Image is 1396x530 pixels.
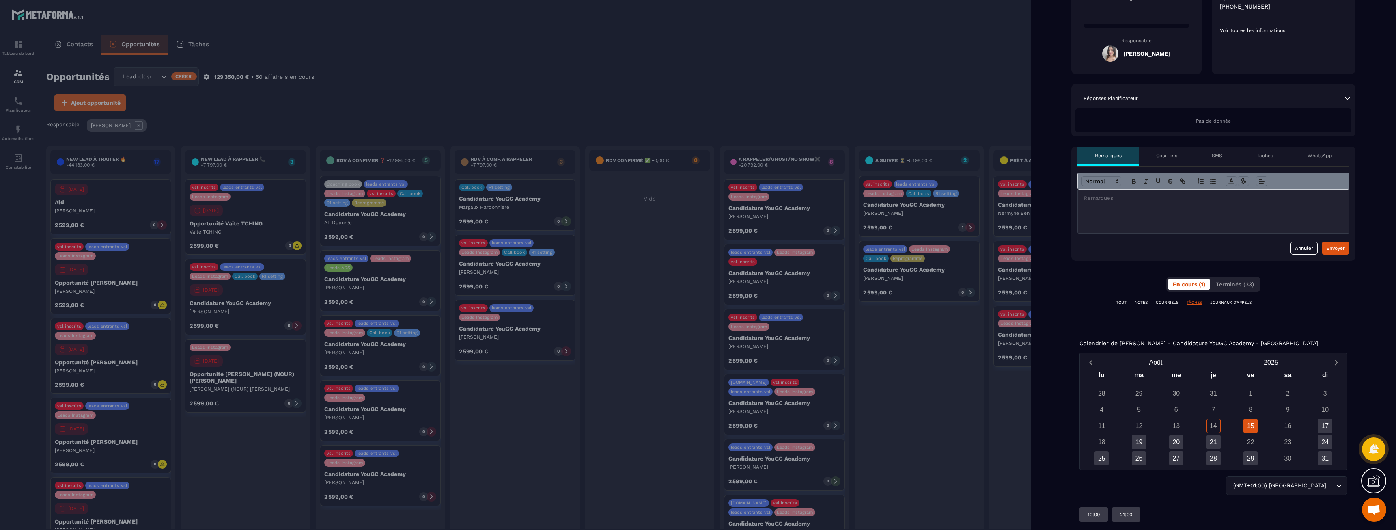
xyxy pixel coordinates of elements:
[1318,386,1332,400] div: 3
[1243,435,1258,449] div: 22
[1120,370,1158,384] div: ma
[1306,370,1344,384] div: di
[1243,402,1258,417] div: 8
[1226,476,1347,495] div: Search for option
[1206,419,1221,433] div: 14
[1243,419,1258,433] div: 15
[1168,279,1210,290] button: En cours (1)
[1308,152,1332,159] p: WhatsApp
[1318,435,1332,449] div: 24
[1328,481,1334,490] input: Search for option
[1187,300,1202,305] p: TÂCHES
[1132,451,1146,465] div: 26
[1116,300,1127,305] p: TOUT
[1083,370,1120,384] div: lu
[1083,357,1098,368] button: Previous month
[1281,419,1295,433] div: 16
[1362,498,1386,522] a: Ouvrir le chat
[1169,402,1183,417] div: 6
[1326,244,1345,252] div: Envoyer
[1120,511,1132,518] p: 21:00
[1210,300,1252,305] p: JOURNAUX D'APPELS
[1257,152,1273,159] p: Tâches
[1173,281,1205,288] span: En cours (1)
[1212,152,1222,159] p: SMS
[1281,451,1295,465] div: 30
[1318,451,1332,465] div: 31
[1169,451,1183,465] div: 27
[1094,435,1109,449] div: 18
[1231,481,1328,490] span: (GMT+01:00) [GEOGRAPHIC_DATA]
[1094,386,1109,400] div: 28
[1318,419,1332,433] div: 17
[1213,355,1329,370] button: Open years overlay
[1206,451,1221,465] div: 28
[1318,402,1332,417] div: 10
[1281,402,1295,417] div: 9
[1169,435,1183,449] div: 20
[1232,370,1269,384] div: ve
[1098,355,1213,370] button: Open months overlay
[1157,370,1195,384] div: me
[1088,511,1100,518] p: 10:00
[1206,435,1221,449] div: 21
[1243,386,1258,400] div: 1
[1329,357,1344,368] button: Next month
[1281,435,1295,449] div: 23
[1243,451,1258,465] div: 29
[1281,386,1295,400] div: 2
[1195,370,1232,384] div: je
[1211,279,1259,290] button: Terminés (33)
[1135,300,1148,305] p: NOTES
[1156,300,1178,305] p: COURRIELS
[1169,386,1183,400] div: 30
[1079,340,1318,346] p: Calendrier de [PERSON_NAME] - Candidature YouGC Academy - [GEOGRAPHIC_DATA]
[1094,402,1109,417] div: 4
[1083,386,1344,465] div: Calendar days
[1095,152,1122,159] p: Remarques
[1132,402,1146,417] div: 5
[1290,242,1318,255] button: Annuler
[1206,402,1221,417] div: 7
[1083,370,1344,465] div: Calendar wrapper
[1156,152,1177,159] p: Courriels
[1322,242,1349,255] button: Envoyer
[1169,419,1183,433] div: 13
[1132,435,1146,449] div: 19
[1094,419,1109,433] div: 11
[1196,118,1231,124] span: Pas de donnée
[1132,419,1146,433] div: 12
[1123,50,1170,57] h5: [PERSON_NAME]
[1206,386,1221,400] div: 31
[1094,451,1109,465] div: 25
[1132,386,1146,400] div: 29
[1269,370,1307,384] div: sa
[1216,281,1254,288] span: Terminés (33)
[1084,95,1138,102] p: Réponses Planificateur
